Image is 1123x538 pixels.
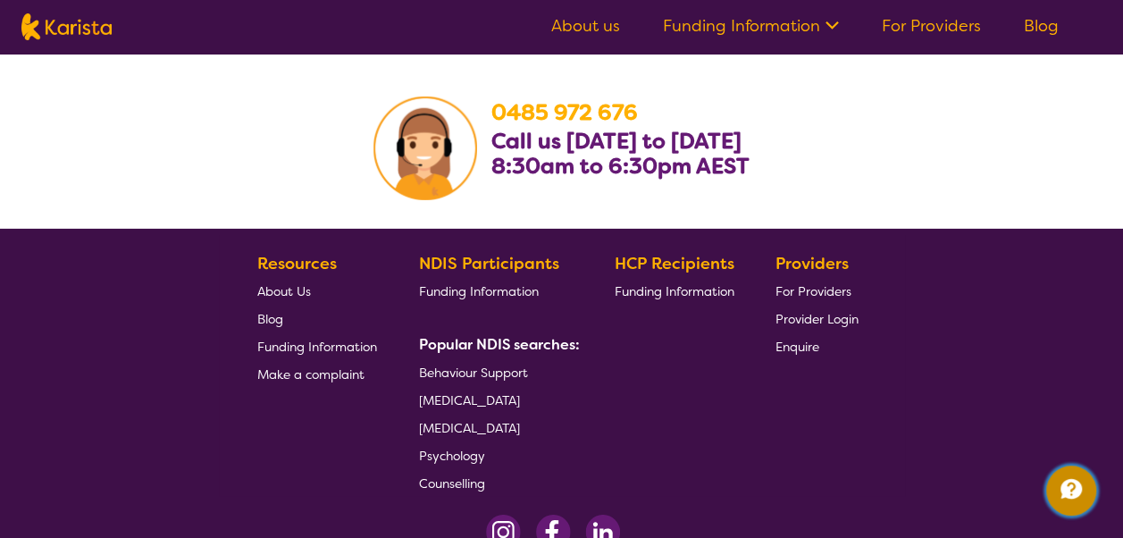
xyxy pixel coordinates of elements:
b: Call us [DATE] to [DATE] [491,127,742,156]
a: Funding Information [419,277,573,305]
a: Enquire [775,332,859,360]
span: Funding Information [419,283,539,299]
a: For Providers [775,277,859,305]
a: Funding Information [663,15,839,37]
img: Karista Client Service [373,97,477,200]
a: [MEDICAL_DATA] [419,414,573,441]
span: Counselling [419,475,485,492]
b: NDIS Participants [419,253,559,274]
a: 0485 972 676 [491,98,638,127]
span: Behaviour Support [419,365,528,381]
a: Behaviour Support [419,358,573,386]
a: Counselling [419,469,573,497]
span: Enquire [775,339,819,355]
b: 8:30am to 6:30pm AEST [491,152,750,181]
a: Make a complaint [257,360,377,388]
b: Providers [775,253,849,274]
button: Channel Menu [1046,466,1096,516]
span: [MEDICAL_DATA] [419,420,520,436]
span: Funding Information [257,339,377,355]
a: Funding Information [257,332,377,360]
a: Blog [257,305,377,332]
a: Blog [1024,15,1059,37]
span: For Providers [775,283,851,299]
a: About us [551,15,620,37]
a: Funding Information [614,277,733,305]
span: Provider Login [775,311,859,327]
span: Psychology [419,448,485,464]
a: Provider Login [775,305,859,332]
a: About Us [257,277,377,305]
span: [MEDICAL_DATA] [419,392,520,408]
b: HCP Recipients [614,253,733,274]
b: Resources [257,253,337,274]
img: Karista logo [21,13,112,40]
a: For Providers [882,15,981,37]
span: Funding Information [614,283,733,299]
a: [MEDICAL_DATA] [419,386,573,414]
span: Blog [257,311,283,327]
span: Make a complaint [257,366,365,382]
b: Popular NDIS searches: [419,335,580,354]
a: Psychology [419,441,573,469]
span: About Us [257,283,311,299]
